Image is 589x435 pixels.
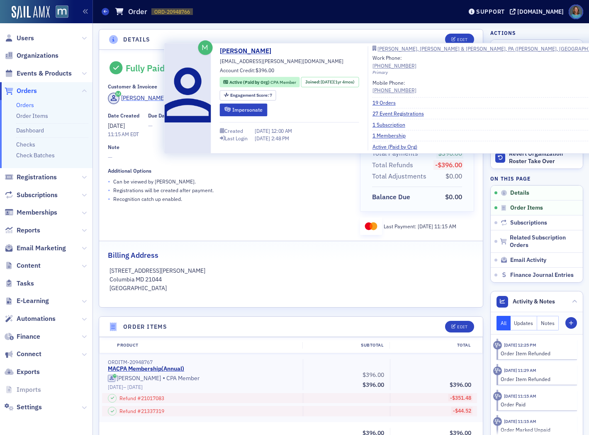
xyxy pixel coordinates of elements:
[16,152,55,159] a: Check Batches
[493,392,502,401] div: Activity
[220,77,300,88] div: Active (Paid by Org): Active (Paid by Org): CPA Member
[108,359,297,365] div: ORDITM-20948767
[17,226,40,235] span: Reports
[163,374,165,382] span: •
[108,83,157,90] div: Customer & Invoicee
[445,34,474,45] button: Edit
[17,191,58,200] span: Subscriptions
[517,8,564,15] div: [DOMAIN_NAME]
[453,407,471,414] span: -$44.52
[450,381,471,389] span: $396.00
[148,122,170,130] span: —
[17,173,57,182] span: Registrations
[113,186,214,194] p: Registrations will be created after payment.
[225,136,248,141] div: Last Login
[490,175,583,182] h4: On this page
[372,79,416,94] div: Mobile Phone:
[372,132,412,139] a: 1 Membership
[123,323,167,331] h4: Order Items
[445,193,462,201] span: $0.00
[108,177,110,186] span: •
[5,385,41,394] a: Imports
[17,279,34,288] span: Tasks
[5,173,57,182] a: Registrations
[5,261,41,270] a: Content
[108,374,297,390] div: CPA Member
[108,250,158,261] h2: Billing Address
[17,385,41,394] span: Imports
[372,192,410,202] div: Balance Due
[301,77,359,88] div: Joined: 2024-05-21 00:00:00
[476,8,505,15] div: Support
[108,365,184,373] a: MACPA Membership(Annual)
[230,93,272,98] div: 7
[110,266,473,275] p: [STREET_ADDRESS][PERSON_NAME]
[363,381,384,389] span: $396.00
[493,341,502,349] div: Activity
[372,171,426,181] div: Total Adjustments
[418,223,434,230] span: [DATE]
[372,54,416,70] div: Work Phone:
[223,79,296,86] a: Active (Paid by Org) CPA Member
[220,90,276,100] div: Engagement Score: 7
[457,325,467,329] div: Edit
[17,296,49,305] span: E-Learning
[490,29,516,37] h4: Actions
[129,131,139,137] span: EDT
[569,5,583,19] span: Profile
[435,161,462,169] span: -$396.00
[12,6,50,19] img: SailAMX
[372,143,423,150] a: Active (Paid by Org)
[493,417,502,426] div: Activity
[372,171,429,181] span: Total Adjustments
[220,66,274,76] div: Account Credit:
[510,9,567,15] button: [DOMAIN_NAME]
[509,150,579,165] div: Revert Organization Roster Take Over
[154,8,190,15] span: ORD-20948766
[5,244,66,253] a: Email Marketing
[17,244,66,253] span: Email Marketing
[148,112,170,119] div: Due Date
[255,127,271,134] span: [DATE]
[224,129,243,133] div: Created
[123,35,151,44] h4: Details
[305,79,321,86] span: Joined :
[271,127,292,134] span: 12:00 AM
[117,375,161,382] div: [PERSON_NAME]
[510,219,547,227] span: Subscriptions
[17,261,41,270] span: Content
[127,384,143,390] span: [DATE]
[493,367,502,375] div: Activity
[111,342,302,349] div: Product
[113,195,182,203] p: Recognition catch up enabled.
[491,147,583,169] button: Revert Organization Roster Take Over
[372,160,416,170] span: Total Refunds
[108,195,110,203] span: •
[121,94,166,103] div: [PERSON_NAME]
[119,407,164,415] span: Refund # 21337319
[255,135,271,142] span: [DATE]
[434,223,456,230] span: 11:15 AM
[321,79,333,85] span: [DATE]
[510,204,543,212] span: Order Items
[56,5,68,18] img: SailAMX
[372,86,416,94] a: [PHONE_NUMBER]
[501,401,572,408] div: Order Paid
[5,226,40,235] a: Reports
[457,37,467,42] div: Edit
[5,367,40,376] a: Exports
[17,208,57,217] span: Memberships
[17,69,72,78] span: Events & Products
[501,375,572,383] div: Order Item Refunded
[108,153,348,162] span: —
[108,112,139,119] div: Date Created
[5,279,34,288] a: Tasks
[510,271,574,279] span: Finance Journal Entries
[108,384,297,390] div: –
[450,394,471,401] span: -$351.48
[504,418,536,424] time: 5/21/2025 11:15 AM
[372,110,430,117] a: 27 Event Registrations
[372,62,416,69] a: [PHONE_NUMBER]
[50,5,68,20] a: View Homepage
[513,297,555,306] span: Activity & Notes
